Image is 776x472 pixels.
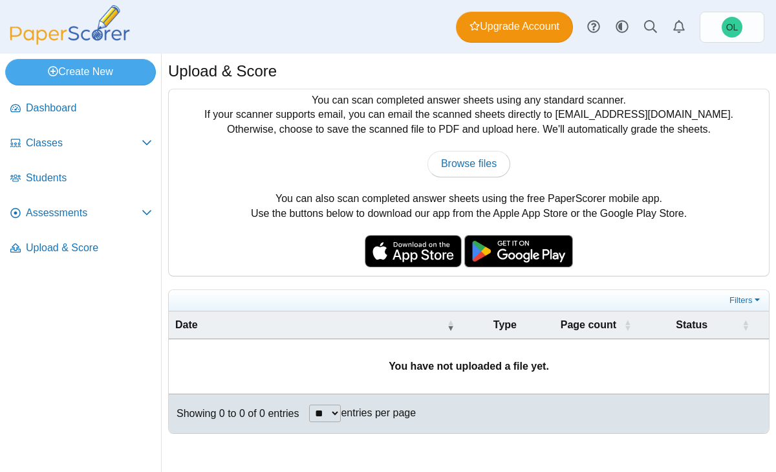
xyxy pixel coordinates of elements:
span: Dashboard [26,101,152,115]
span: Page count : Activate to sort [624,319,632,332]
span: Upgrade Account [469,19,559,34]
span: Students [26,171,152,185]
a: Create New [5,59,156,85]
img: apple-store-badge.svg [365,235,462,267]
h1: Upload & Score [168,60,277,82]
div: You can scan completed answer sheets using any standard scanner. If your scanner supports email, ... [169,89,769,276]
span: Olivia Lore [726,23,738,32]
span: Classes [26,136,142,150]
span: Date : Activate to remove sorting [447,319,455,332]
span: Upload & Score [26,241,152,255]
span: Page count [555,318,621,332]
a: Dashboard [5,93,157,124]
a: Students [5,163,157,194]
div: Showing 0 to 0 of 0 entries [169,394,299,433]
a: Upload & Score [5,233,157,264]
a: Filters [726,294,766,307]
a: Alerts [665,13,693,41]
a: Classes [5,128,157,159]
span: Olivia Lore [722,17,742,38]
a: Browse files [427,151,510,177]
span: Status : Activate to sort [742,319,749,332]
a: Assessments [5,198,157,229]
span: Assessments [26,206,142,220]
a: Olivia Lore [700,12,764,43]
span: Status [645,318,739,332]
span: Type [468,318,543,332]
img: google-play-badge.png [464,235,573,267]
a: PaperScorer [5,36,135,47]
a: Upgrade Account [456,12,573,43]
span: Date [175,318,444,332]
b: You have not uploaded a file yet. [389,361,549,372]
label: entries per page [341,407,416,418]
img: PaperScorer [5,5,135,45]
span: Browse files [441,158,497,169]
